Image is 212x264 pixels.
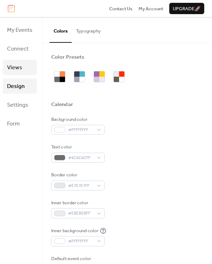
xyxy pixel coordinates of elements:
[7,118,20,129] span: Form
[72,17,105,42] button: Typography
[3,22,37,37] a: My Events
[3,116,37,131] a: Form
[51,227,99,234] div: Inner background color
[68,154,93,162] span: #6C6C6CFF
[3,97,37,112] a: Settings
[3,78,37,94] a: Design
[7,81,25,92] span: Design
[51,171,103,178] div: Border color
[68,127,93,134] span: #FFFFFFFF
[51,199,103,206] div: Inner border color
[3,60,37,75] a: Views
[7,62,22,73] span: Views
[7,25,33,36] span: My Events
[51,101,73,108] div: Calendar
[7,43,29,54] span: Connect
[109,5,132,12] a: Contact Us
[139,5,163,12] a: My Account
[51,116,103,123] div: Background color
[3,41,37,56] a: Connect
[68,238,93,245] span: #FFFFFFFF
[7,100,28,111] span: Settings
[49,17,72,42] button: Colors
[8,5,15,12] img: logo
[68,210,93,217] span: #EBEBEBFF
[51,143,103,151] div: Text color
[68,182,93,189] span: #E7E7E7FF
[51,54,84,61] div: Color Presets
[173,5,201,12] span: Upgrade 🚀
[51,255,103,262] div: Default event color
[169,3,204,14] button: Upgrade🚀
